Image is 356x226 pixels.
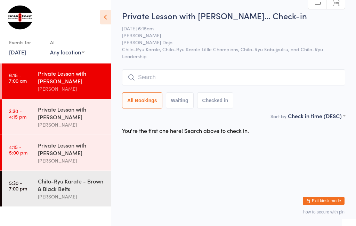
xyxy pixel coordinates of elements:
[197,92,234,108] button: Checked in
[38,177,105,193] div: Chito-Ryu Karate - Brown & Black Belts
[9,48,26,56] a: [DATE]
[2,99,111,135] a: 3:30 -4:15 pmPrivate Lesson with [PERSON_NAME][PERSON_NAME]
[9,72,27,83] time: 6:15 - 7:00 am
[2,171,111,206] a: 5:30 -7:00 pmChito-Ryu Karate - Brown & Black Belts[PERSON_NAME]
[303,197,345,205] button: Exit kiosk mode
[122,25,334,32] span: [DATE] 6:15am
[2,135,111,171] a: 4:15 -5:00 pmPrivate Lesson with [PERSON_NAME][PERSON_NAME]
[9,180,27,191] time: 5:30 - 7:00 pm
[166,92,194,108] button: Waiting
[38,69,105,85] div: Private Lesson with [PERSON_NAME]
[288,112,345,120] div: Check in time (DESC)
[38,157,105,165] div: [PERSON_NAME]
[38,121,105,129] div: [PERSON_NAME]
[38,85,105,93] div: [PERSON_NAME]
[50,37,84,48] div: At
[122,69,345,85] input: Search
[122,92,162,108] button: All Bookings
[38,141,105,157] div: Private Lesson with [PERSON_NAME]
[122,46,345,60] span: Chito-Ryu Karate, Chito-Ryu Karate Little Champions, Chito-Ryu Kobujyutsu, and Chito-Ryu Leadership
[38,105,105,121] div: Private Lesson with [PERSON_NAME]
[50,48,84,56] div: Any location
[270,113,286,120] label: Sort by
[9,144,27,155] time: 4:15 - 5:00 pm
[122,10,345,21] h2: Private Lesson with [PERSON_NAME]… Check-in
[7,5,33,30] img: Gold Coast Chito-Ryu Karate
[122,32,334,39] span: [PERSON_NAME]
[122,127,249,134] div: You're the first one here! Search above to check in.
[303,210,345,214] button: how to secure with pin
[9,37,43,48] div: Events for
[38,193,105,201] div: [PERSON_NAME]
[9,108,26,119] time: 3:30 - 4:15 pm
[122,39,334,46] span: [PERSON_NAME] Dojo
[2,63,111,99] a: 6:15 -7:00 amPrivate Lesson with [PERSON_NAME][PERSON_NAME]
